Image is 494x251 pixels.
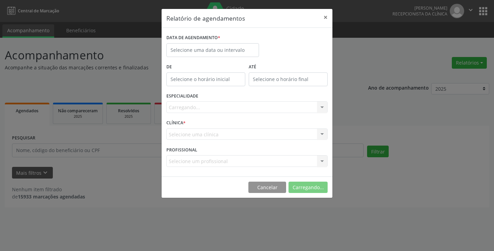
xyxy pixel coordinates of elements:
[166,14,245,23] h5: Relatório de agendamentos
[166,43,259,57] input: Selecione uma data ou intervalo
[166,91,198,102] label: ESPECIALIDADE
[289,182,328,193] button: Carregando...
[166,72,245,86] input: Selecione o horário inicial
[248,182,286,193] button: Cancelar
[319,9,332,26] button: Close
[249,72,328,86] input: Selecione o horário final
[249,62,328,72] label: ATÉ
[166,62,245,72] label: De
[166,118,186,128] label: CLÍNICA
[166,145,197,155] label: PROFISSIONAL
[166,33,220,43] label: DATA DE AGENDAMENTO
